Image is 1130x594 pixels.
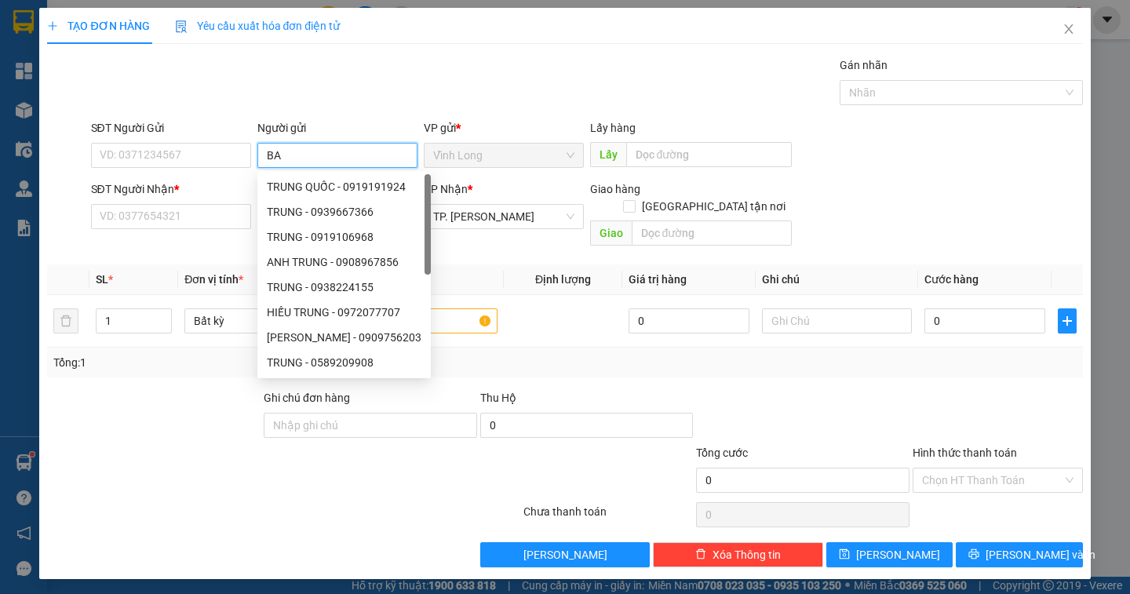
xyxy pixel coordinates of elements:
div: SĐT Người Gửi [91,119,251,137]
input: Dọc đường [626,142,792,167]
label: Ghi chú đơn hàng [264,392,350,404]
input: Dọc đường [632,220,792,246]
span: Giao hàng [590,183,640,195]
button: Close [1047,8,1091,52]
span: delete [695,548,706,561]
span: [PERSON_NAME] [523,546,607,563]
span: printer [968,548,979,561]
label: Hình thức thanh toán [913,446,1017,459]
div: TRUNG [102,51,228,70]
div: NGUYỄN NGỌC TRUNG - 0909756203 [257,325,431,350]
span: Giao [590,220,632,246]
span: Gửi: [13,15,38,31]
img: icon [175,20,188,33]
div: TRUNG QUỐC - 0919191924 [267,178,421,195]
div: TRUNG - 0939667366 [267,203,421,220]
div: ANH TRUNG - 0908967856 [257,250,431,275]
div: TRUNG - 0589209908 [267,354,421,371]
span: save [839,548,850,561]
input: 0 [629,308,749,333]
span: plus [1059,315,1076,327]
input: Ghi Chú [762,308,912,333]
button: deleteXóa Thông tin [653,542,823,567]
button: [PERSON_NAME] [480,542,651,567]
div: Vĩnh Long [13,13,91,51]
span: Cước hàng [924,273,979,286]
div: VP gửi [424,119,584,137]
span: Nhận: [102,15,140,31]
span: Yêu cầu xuất hóa đơn điện tử [175,20,341,32]
div: 0363792418 [102,70,228,92]
span: [PERSON_NAME] và In [986,546,1095,563]
div: TRUNG - 0939667366 [257,199,431,224]
button: plus [1058,308,1077,333]
div: TRUNG - 0589209908 [257,350,431,375]
span: TẠO ĐƠN HÀNG [47,20,149,32]
label: Gán nhãn [840,59,888,71]
div: Chưa thanh toán [522,503,695,530]
span: Đơn vị tính [184,273,243,286]
span: Lấy [590,142,626,167]
span: [PERSON_NAME] [856,546,940,563]
span: close [1063,23,1075,35]
div: BÁN LẺ KHÔNG GIAO HOÁ ĐƠN [13,51,91,126]
span: Định lượng [535,273,591,286]
span: Bất kỳ [194,309,325,333]
div: Tổng: 1 [53,354,437,371]
div: TRUNG QUỐC - 0919191924 [257,174,431,199]
div: HIẾU TRUNG - 0972077707 [257,300,431,325]
span: Giá trị hàng [629,273,687,286]
span: TP. Hồ Chí Minh [433,205,574,228]
div: TRUNG - 0919106968 [257,224,431,250]
button: printer[PERSON_NAME] và In [956,542,1082,567]
button: save[PERSON_NAME] [826,542,953,567]
th: Ghi chú [756,264,918,295]
span: Xóa Thông tin [713,546,781,563]
input: Ghi chú đơn hàng [264,413,477,438]
span: Thu Hộ [480,392,516,404]
div: TP. [PERSON_NAME] [102,13,228,51]
div: Người gửi [257,119,417,137]
span: VP Nhận [424,183,468,195]
div: TRUNG - 0938224155 [267,279,421,296]
span: plus [47,20,58,31]
div: TRUNG - 0919106968 [267,228,421,246]
div: TRUNG - 0938224155 [257,275,431,300]
span: Vĩnh Long [433,144,574,167]
span: Lấy hàng [590,122,636,134]
span: [GEOGRAPHIC_DATA] tận nơi [636,198,792,215]
div: [PERSON_NAME] - 0909756203 [267,329,421,346]
div: HIẾU TRUNG - 0972077707 [267,304,421,321]
div: ANH TRUNG - 0908967856 [267,253,421,271]
span: Tổng cước [696,446,748,459]
button: delete [53,308,78,333]
span: SL [96,273,108,286]
div: SĐT Người Nhận [91,180,251,198]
